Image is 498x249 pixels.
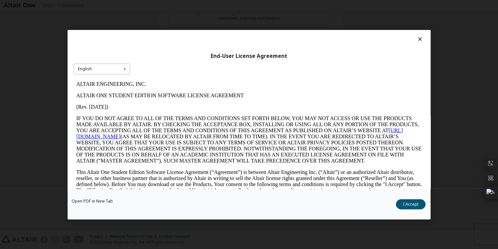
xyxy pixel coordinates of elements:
[396,199,425,209] button: I Accept
[3,49,329,61] a: [URL][DOMAIN_NAME]
[3,26,348,32] p: (Rev. [DATE])
[3,3,348,9] p: ALTAIR ENGINEERING, INC.
[3,91,348,115] p: This Altair One Student Edition Software License Agreement (“Agreement”) is between Altair Engine...
[3,14,348,20] p: ALTAIR ONE STUDENT EDITION SOFTWARE LICENSE AGREEMENT
[74,52,424,59] div: End-User License Agreement
[72,199,113,203] a: Open PDF in New Tab
[78,67,92,71] div: English
[3,37,348,85] p: IF YOU DO NOT AGREE TO ALL OF THE TERMS AND CONDITIONS SET FORTH BELOW, YOU MAY NOT ACCESS OR USE...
